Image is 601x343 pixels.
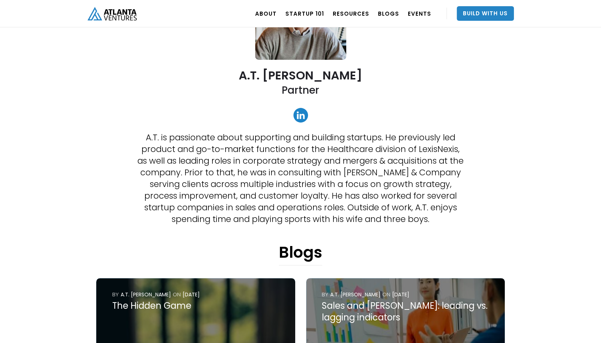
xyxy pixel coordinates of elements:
div: ON [173,291,181,298]
div: Sales and [PERSON_NAME]: leading vs. lagging indicators [322,300,489,323]
h2: Partner [282,83,319,97]
a: EVENTS [408,3,431,24]
div: The Hidden Game [112,300,279,312]
p: A.T. is passionate about supporting and building startups. He previously led product and go-to-ma... [137,132,464,225]
div: A.T. [PERSON_NAME] [121,291,171,298]
h2: A.T. [PERSON_NAME] [239,69,362,82]
div: by [322,291,328,298]
h1: Blogs [279,243,322,265]
a: Build With Us [457,6,514,21]
a: BLOGS [378,3,399,24]
div: ON [382,291,390,298]
div: by [112,291,119,298]
a: Startup 101 [285,3,324,24]
div: [DATE] [392,291,409,298]
a: ABOUT [255,3,277,24]
div: [DATE] [183,291,200,298]
div: A.T. [PERSON_NAME] [330,291,380,298]
a: RESOURCES [333,3,369,24]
